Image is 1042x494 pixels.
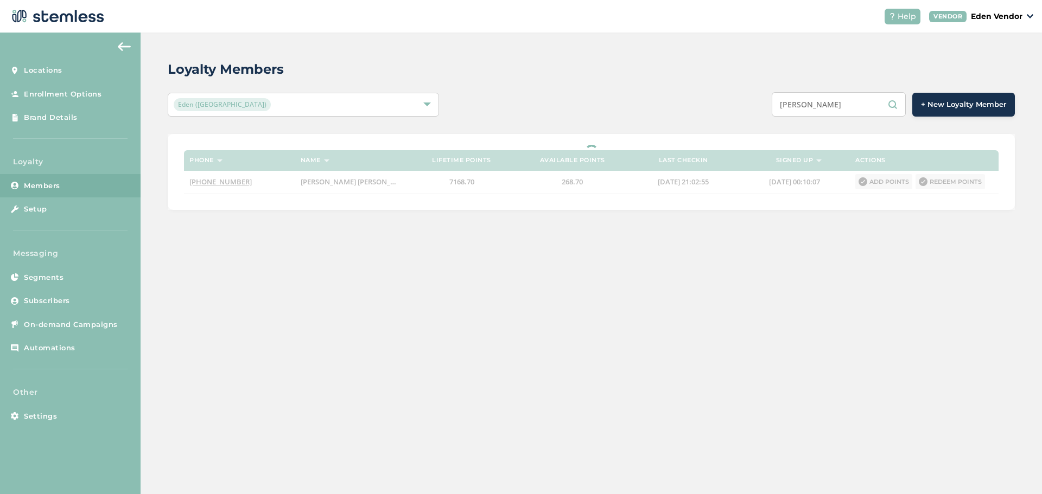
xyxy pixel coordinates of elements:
[912,93,1015,117] button: + New Loyalty Member
[118,42,131,51] img: icon-arrow-back-accent-c549486e.svg
[929,11,967,22] div: VENDOR
[24,319,118,330] span: On-demand Campaigns
[24,181,60,191] span: Members
[24,272,63,283] span: Segments
[24,204,47,215] span: Setup
[921,99,1006,110] span: + New Loyalty Member
[168,60,284,79] h2: Loyalty Members
[24,89,101,100] span: Enrollment Options
[9,5,104,27] img: logo-dark-0685b13c.svg
[24,411,57,422] span: Settings
[24,65,62,76] span: Locations
[174,98,271,111] span: Eden ([GEOGRAPHIC_DATA])
[24,296,70,306] span: Subscribers
[898,11,916,22] span: Help
[971,11,1022,22] p: Eden Vendor
[24,343,75,354] span: Automations
[889,13,895,20] img: icon-help-white-03924b79.svg
[988,442,1042,494] iframe: Chat Widget
[772,92,906,117] input: Search
[1027,14,1033,18] img: icon_down-arrow-small-66adaf34.svg
[24,112,78,123] span: Brand Details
